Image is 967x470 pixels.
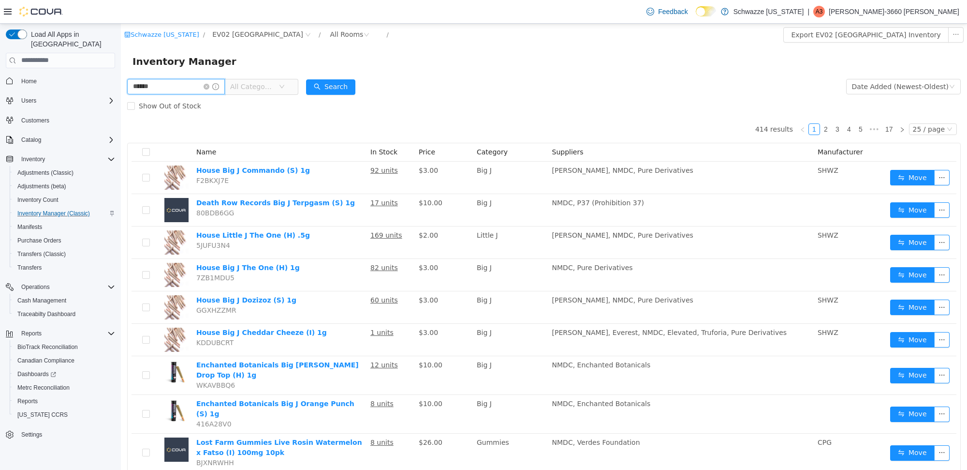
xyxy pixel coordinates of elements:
[352,170,427,203] td: Big J
[643,2,691,21] a: Feedback
[17,95,40,106] button: Users
[91,5,182,16] span: EV02 Far NE Heights
[14,208,115,219] span: Inventory Manager (Classic)
[813,308,829,324] button: icon: ellipsis
[44,375,68,399] img: Enchanted Botanicals Big J Orange Punch (S) 1g hero shot
[75,124,95,132] span: Name
[249,208,281,215] u: 169 units
[776,100,787,111] li: Next Page
[249,143,277,151] u: 92 units
[3,7,78,15] a: icon: shopSchwazze [US_STATE]
[14,78,84,86] span: Show Out of Stock
[298,305,317,313] span: $3.00
[807,6,809,17] p: |
[10,381,119,394] button: Metrc Reconciliation
[699,100,711,111] li: 2
[17,357,74,364] span: Canadian Compliance
[431,305,666,313] span: [PERSON_NAME], Everest, NMDC, Elevated, Truforia, Pure Derivatives
[249,305,273,313] u: 1 units
[792,100,824,111] div: 25 / page
[2,133,119,147] button: Catalog
[10,367,119,381] a: Dashboards
[75,435,113,443] span: BJXNRWHH
[14,262,45,273] a: Transfers
[158,60,164,67] i: icon: down
[75,208,189,215] a: House Little J The One (H) .5g
[676,100,688,111] li: Previous Page
[813,6,825,17] div: Angelica-3660 Ortiz
[10,220,119,234] button: Manifests
[10,340,119,354] button: BioTrack Reconciliation
[17,153,49,165] button: Inventory
[75,283,116,290] span: GGXHZZMR
[17,370,56,378] span: Dashboards
[44,272,68,296] img: House Big J Dozizoz (S) 1g hero shot
[769,383,814,398] button: icon: swapMove
[769,422,814,437] button: icon: swapMove
[2,94,119,107] button: Users
[14,395,115,407] span: Reports
[75,240,179,248] a: House Big J The One (H) 1g
[769,344,814,360] button: icon: swapMove
[10,394,119,408] button: Reports
[14,368,60,380] a: Dashboards
[634,100,672,111] li: 414 results
[14,341,115,353] span: BioTrack Reconciliation
[21,136,41,144] span: Catalog
[298,337,322,345] span: $10.00
[723,100,733,111] a: 4
[352,371,427,410] td: Big J
[679,103,685,109] i: icon: left
[733,6,804,17] p: Schwazze [US_STATE]
[14,382,115,394] span: Metrc Reconciliation
[17,237,61,244] span: Purchase Orders
[14,382,73,394] a: Metrc Reconciliation
[12,30,121,45] span: Inventory Manager
[14,295,115,306] span: Cash Management
[21,155,45,163] span: Inventory
[746,100,761,111] li: Next 5 Pages
[2,427,119,441] button: Settings
[17,397,38,405] span: Reports
[17,310,75,318] span: Traceabilty Dashboard
[249,175,277,183] u: 17 units
[298,240,317,248] span: $3.00
[431,273,572,280] span: [PERSON_NAME], NMDC, Pure Derivatives
[778,103,784,109] i: icon: right
[14,208,94,219] a: Inventory Manager (Classic)
[17,95,115,106] span: Users
[813,243,829,259] button: icon: ellipsis
[17,76,41,87] a: Home
[17,343,78,351] span: BioTrack Reconciliation
[14,235,115,246] span: Purchase Orders
[813,276,829,291] button: icon: ellipsis
[10,307,119,321] button: Traceabilty Dashboard
[21,97,36,105] span: Users
[431,415,519,423] span: NMDC, Verdes Foundation
[352,333,427,371] td: Big J
[21,283,50,291] span: Operations
[769,243,814,259] button: icon: swapMove
[697,305,718,313] span: SHWZ
[658,7,688,16] span: Feedback
[746,100,761,111] span: •••
[75,185,113,193] span: 80BDB6GG
[688,100,699,111] li: 1
[19,7,63,16] img: Cova
[827,3,843,19] button: icon: ellipsis
[697,415,711,423] span: CPG
[17,134,45,146] button: Catalog
[17,328,115,339] span: Reports
[249,124,277,132] span: In Stock
[82,7,84,15] span: /
[21,330,42,337] span: Reports
[10,207,119,220] button: Inventory Manager (Classic)
[17,182,66,190] span: Adjustments (beta)
[265,7,267,15] span: /
[6,70,115,467] nav: Complex example
[75,175,234,183] a: Death Row Records Big J Terpgasm (S) 1g
[697,124,742,132] span: Manufacturer
[14,194,115,206] span: Inventory Count
[44,142,68,166] img: House Big J Commando (S) 1g hero shot
[14,221,115,233] span: Manifests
